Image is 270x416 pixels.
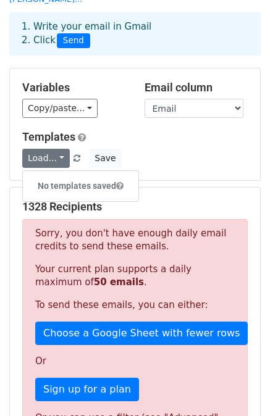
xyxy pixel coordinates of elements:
h6: No templates saved [23,176,138,196]
span: Send [57,33,90,48]
h5: 1328 Recipients [22,200,248,214]
a: Choose a Google Sheet with fewer rows [35,322,248,345]
a: Sign up for a plan [35,378,139,401]
p: To send these emails, you can either: [35,299,235,312]
strong: 50 emails [94,277,144,288]
h5: Variables [22,81,126,94]
h5: Email column [145,81,248,94]
iframe: Chat Widget [208,357,270,416]
a: Templates [22,130,75,143]
p: Sorry, you don't have enough daily email credits to send these emails. [35,227,235,253]
button: Save [89,149,121,168]
a: Copy/paste... [22,99,98,118]
p: Or [35,355,235,368]
p: Your current plan supports a daily maximum of . [35,263,235,289]
div: 1. Write your email in Gmail 2. Click [12,20,258,48]
a: Load... [22,149,70,168]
